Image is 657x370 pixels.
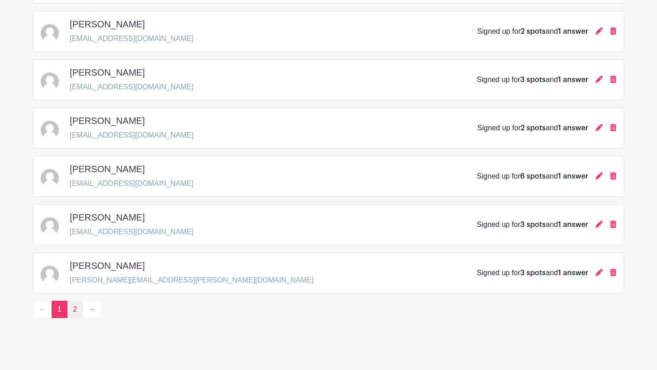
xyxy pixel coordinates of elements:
[70,260,145,271] h5: [PERSON_NAME]
[558,269,588,277] span: 1 answer
[67,301,83,318] a: 2
[520,221,546,228] span: 3 spots
[41,24,59,42] img: default-ce2991bfa6775e67f084385cd625a349d9dcbb7a52a09fb2fda1e96e2d18dcdb.png
[520,269,546,277] span: 3 spots
[41,169,59,187] img: default-ce2991bfa6775e67f084385cd625a349d9dcbb7a52a09fb2fda1e96e2d18dcdb.png
[70,67,145,78] h5: [PERSON_NAME]
[558,76,588,83] span: 1 answer
[520,76,546,83] span: 3 spots
[52,301,68,318] span: 1
[558,173,588,180] span: 1 answer
[70,82,193,92] p: [EMAIL_ADDRESS][DOMAIN_NAME]
[477,123,588,134] div: Signed up for and
[70,115,145,126] h5: [PERSON_NAME]
[70,19,145,30] h5: [PERSON_NAME]
[41,266,59,284] img: default-ce2991bfa6775e67f084385cd625a349d9dcbb7a52a09fb2fda1e96e2d18dcdb.png
[70,275,313,286] p: [PERSON_NAME][EMAIL_ADDRESS][PERSON_NAME][DOMAIN_NAME]
[70,226,193,237] p: [EMAIL_ADDRESS][DOMAIN_NAME]
[477,74,588,85] div: Signed up for and
[477,171,588,182] div: Signed up for and
[70,33,193,44] p: [EMAIL_ADDRESS][DOMAIN_NAME]
[558,124,588,132] span: 1 answer
[70,212,145,223] h5: [PERSON_NAME]
[521,124,546,132] span: 2 spots
[70,178,193,189] p: [EMAIL_ADDRESS][DOMAIN_NAME]
[558,221,588,228] span: 1 answer
[70,164,145,175] h5: [PERSON_NAME]
[70,130,193,141] p: [EMAIL_ADDRESS][DOMAIN_NAME]
[41,217,59,236] img: default-ce2991bfa6775e67f084385cd625a349d9dcbb7a52a09fb2fda1e96e2d18dcdb.png
[477,26,588,37] div: Signed up for and
[41,121,59,139] img: default-ce2991bfa6775e67f084385cd625a349d9dcbb7a52a09fb2fda1e96e2d18dcdb.png
[477,219,588,230] div: Signed up for and
[558,28,588,35] span: 1 answer
[477,267,588,278] div: Signed up for and
[83,301,102,318] a: →
[41,72,59,91] img: default-ce2991bfa6775e67f084385cd625a349d9dcbb7a52a09fb2fda1e96e2d18dcdb.png
[520,173,546,180] span: 6 spots
[521,28,546,35] span: 2 spots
